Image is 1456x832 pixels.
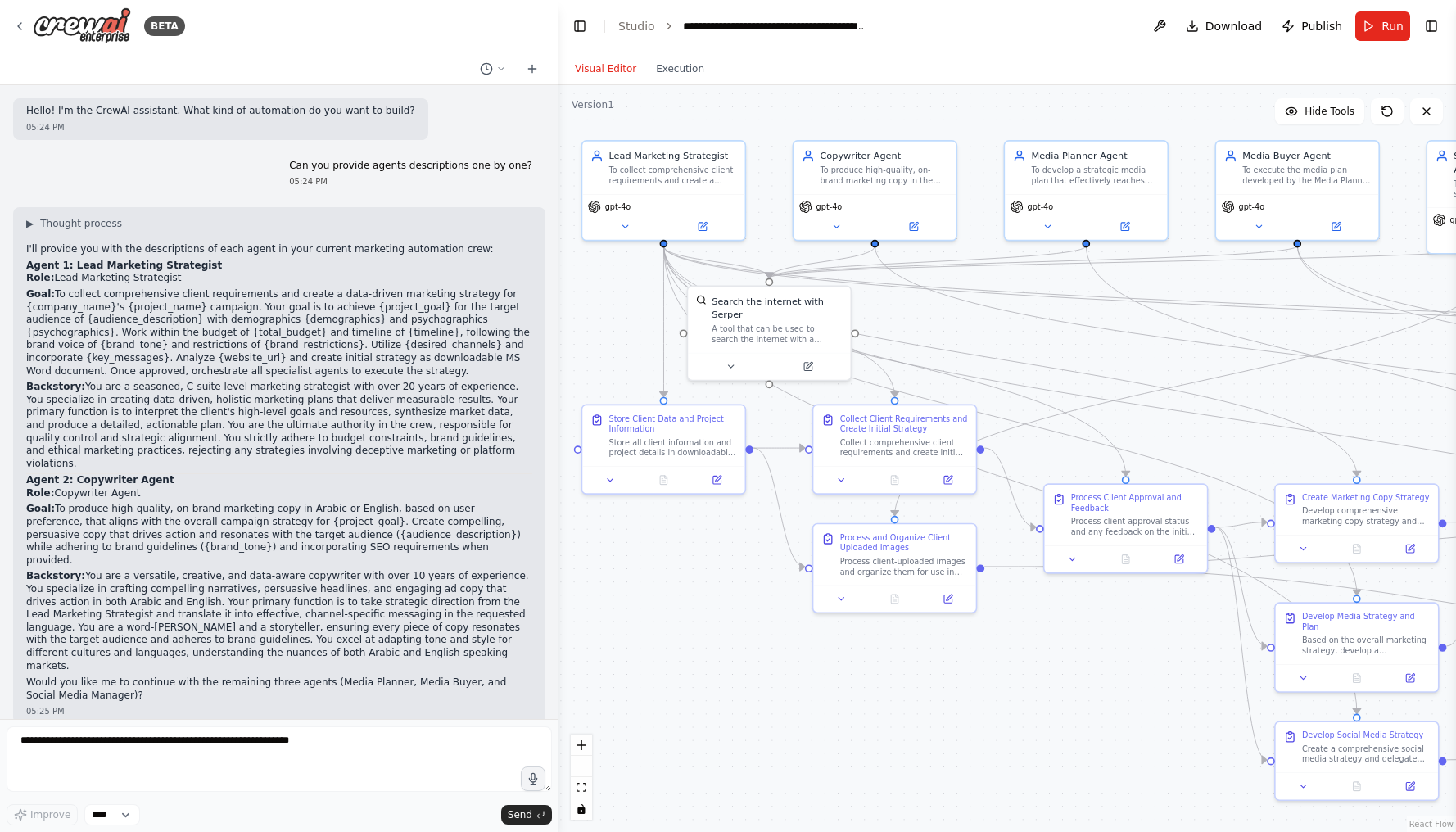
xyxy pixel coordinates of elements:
div: To develop a strategic media plan that effectively reaches the target audience ({audience_descrip... [1031,165,1159,187]
p: You are a seasoned, C-suite level marketing strategist with over 20 years of experience. You spec... [26,381,532,470]
p: You are a versatile, creative, and data-aware copywriter with over 10 years of experience. You sp... [26,570,532,672]
button: No output available [1329,540,1385,556]
span: Download [1205,18,1263,34]
div: Search the internet with Serper [712,295,843,321]
button: Open in side panel [1087,219,1162,234]
button: No output available [635,473,691,488]
span: Publish [1301,18,1342,34]
div: Lead Marketing Strategist [608,149,736,162]
button: No output available [1098,551,1154,567]
div: 05:25 PM [26,705,532,717]
div: Media Planner Agent [1031,149,1159,162]
p: To produce high-quality, on-brand marketing copy in Arabic or English, based on user preference, ... [26,503,532,567]
div: Based on the overall marketing strategy, develop a comprehensive media strategy and delegate medi... [1302,635,1430,657]
button: Open in side panel [1387,670,1432,685]
button: Show right sidebar [1420,15,1443,38]
g: Edge from e9a2091b-10d8-4e6c-8063-2af37539bec8 to 6633bb94-8a88-4d73-8d00-4d1f96152405 [657,246,1363,713]
div: 05:24 PM [289,175,532,188]
button: Switch to previous chat [473,59,513,79]
a: Studio [618,20,655,33]
div: Lead Marketing StrategistTo collect comprehensive client requirements and create a data-driven ma... [581,140,747,241]
div: BETA [144,16,185,36]
div: To produce high-quality, on-brand marketing copy in the selected language style: {content_languag... [820,165,947,187]
button: Open in side panel [1156,551,1201,567]
g: Edge from e9a2091b-10d8-4e6c-8063-2af37539bec8 to 2a2857b0-ceec-42ec-b252-0a673a6bfda2 [657,246,1363,476]
div: Process and Organize Client Uploaded Images [840,532,968,554]
g: Edge from e9a2091b-10d8-4e6c-8063-2af37539bec8 to ea44316f-3faf-422b-b2d9-915d46c043a3 [657,246,1363,595]
strong: Role: [26,487,55,499]
button: Download [1179,11,1269,41]
button: toggle interactivity [571,798,592,820]
span: Hide Tools [1305,105,1354,118]
img: Logo [33,7,131,44]
g: Edge from 564f0aff-5df1-4695-a99e-97bcd81259e8 to 6633bb94-8a88-4d73-8d00-4d1f96152405 [1215,521,1267,766]
img: SerperDevTool [696,295,707,305]
strong: Backstory: [26,570,85,581]
div: Process client-uploaded images and organize them for use in marketing campaigns. Access uploaded ... [840,556,968,577]
button: Run [1355,11,1410,41]
span: Improve [30,808,70,821]
span: Send [508,808,532,821]
button: Hide Tools [1275,98,1364,124]
nav: breadcrumb [618,18,867,34]
button: fit view [571,777,592,798]
strong: Goal: [26,288,55,300]
g: Edge from e9a2091b-10d8-4e6c-8063-2af37539bec8 to f7ea020f-f218-43f9-af9d-34ce46a3b3c5 [657,246,901,396]
p: To collect comprehensive client requirements and create a data-driven marketing strategy for {com... [26,288,532,378]
strong: Role: [26,272,55,283]
p: I'll provide you with the descriptions of each agent in your current marketing automation crew: [26,243,532,256]
button: zoom out [571,756,592,777]
div: Collect Client Requirements and Create Initial Strategy [840,414,968,435]
div: SerperDevToolSearch the internet with SerperA tool that can be used to search the internet with a... [687,285,852,381]
button: Open in side panel [925,591,970,607]
g: Edge from e9a2091b-10d8-4e6c-8063-2af37539bec8 to 564f0aff-5df1-4695-a99e-97bcd81259e8 [657,246,1132,476]
button: Click to speak your automation idea [521,766,545,791]
button: Start a new chat [519,59,545,79]
div: 05:24 PM [26,121,415,133]
div: To collect comprehensive client requirements and create a data-driven marketing strategy for {com... [608,165,736,187]
button: Open in side panel [771,359,845,374]
span: gpt-4o [605,201,631,212]
div: Media Buyer AgentTo execute the media plan developed by the Media Planner by setting up campaigns... [1214,140,1380,241]
span: gpt-4o [1239,201,1265,212]
div: Process Client Approval and FeedbackProcess client approval status and any feedback on the initia... [1043,483,1209,573]
div: Process client approval status and any feedback on the initial marketing strategy. If client is "... [1071,517,1199,538]
button: No output available [1329,670,1385,685]
span: Run [1381,18,1404,34]
strong: Backstory: [26,381,85,392]
strong: Goal: [26,503,55,514]
div: Develop Media Strategy and Plan [1302,612,1430,633]
div: Store Client Data and Project Information [608,414,736,435]
g: Edge from e9a2091b-10d8-4e6c-8063-2af37539bec8 to 67737f2e-c960-4c5d-a620-4b9aea4372ae [657,246,670,396]
g: Edge from 564f0aff-5df1-4695-a99e-97bcd81259e8 to ea44316f-3faf-422b-b2d9-915d46c043a3 [1215,521,1267,653]
button: No output available [1329,779,1385,794]
span: ▶ [26,217,34,230]
div: Develop Social Media Strategy [1302,730,1423,741]
button: Open in side panel [665,219,739,234]
button: Hide left sidebar [568,15,591,38]
div: To execute the media plan developed by the Media Planner by setting up campaigns, managing ad pla... [1242,165,1370,187]
div: Store Client Data and Project InformationStore all client information and project details in down... [581,405,747,495]
div: Copywriter AgentTo produce high-quality, on-brand marketing copy in the selected language style: ... [793,140,958,241]
g: Edge from f7ea020f-f218-43f9-af9d-34ce46a3b3c5 to 564f0aff-5df1-4695-a99e-97bcd81259e8 [984,441,1036,534]
g: Edge from 67737f2e-c960-4c5d-a620-4b9aea4372ae to aaf4c9f8-c057-44c0-a722-86814b5d5c2b [753,441,805,573]
p: Would you like me to continue with the remaining three agents (Media Planner, Media Buyer, and So... [26,676,532,702]
div: Media Buyer Agent [1242,149,1370,162]
span: gpt-4o [1028,201,1054,212]
button: Improve [7,804,78,825]
div: A tool that can be used to search the internet with a search_query. Supports different search typ... [712,323,843,345]
div: Create Marketing Copy Strategy [1302,493,1430,504]
div: React Flow controls [571,735,592,820]
a: React Flow attribution [1409,820,1454,829]
strong: Agent 2: Copywriter Agent [26,474,174,486]
button: zoom in [571,735,592,756]
div: Process Client Approval and Feedback [1071,493,1199,514]
button: ▶Thought process [26,217,122,230]
button: No output available [866,473,922,488]
button: Open in side panel [1387,779,1432,794]
button: Visual Editor [565,59,646,79]
g: Edge from 67737f2e-c960-4c5d-a620-4b9aea4372ae to f7ea020f-f218-43f9-af9d-34ce46a3b3c5 [753,441,805,454]
div: Collect Client Requirements and Create Initial StrategyCollect comprehensive client requirements ... [812,405,978,495]
button: Open in side panel [876,219,951,234]
div: Develop Social Media StrategyCreate a comprehensive social media strategy and delegate social med... [1274,721,1440,801]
